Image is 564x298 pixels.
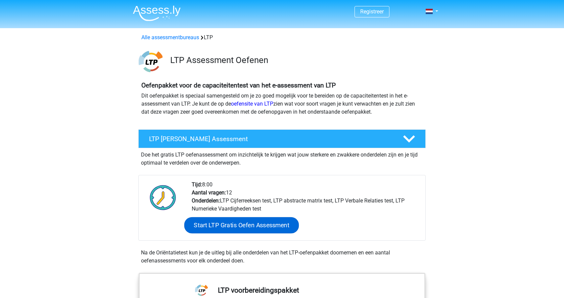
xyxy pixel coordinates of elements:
[141,92,423,116] p: Dit oefenpakket is speciaal samengesteld om je zo goed mogelijk voor te bereiden op de capaciteit...
[192,197,220,204] b: Onderdelen:
[138,148,426,167] div: Doe het gratis LTP oefenassessment om inzichtelijk te krijgen wat jouw sterkere en zwakkere onder...
[146,181,180,214] img: Klok
[170,55,420,65] h3: LTP Assessment Oefenen
[139,50,162,73] img: ltp.png
[133,5,181,21] img: Assessly
[139,34,425,42] div: LTP
[136,129,428,148] a: LTP [PERSON_NAME] Assessment
[149,135,392,143] h4: LTP [PERSON_NAME] Assessment
[138,249,426,265] div: Na de Oriëntatietest kun je de uitleg bij alle onderdelen van het LTP-oefenpakket doornemen en ee...
[141,34,199,41] a: Alle assessmentbureaus
[184,217,299,233] a: Start LTP Gratis Oefen Assessment
[231,101,273,107] a: oefensite van LTP
[192,181,202,188] b: Tijd:
[192,189,226,196] b: Aantal vragen:
[141,81,336,89] b: Oefenpakket voor de capaciteitentest van het e-assessment van LTP
[187,181,425,240] div: 8:00 12 LTP Cijferreeksen test, LTP abstracte matrix test, LTP Verbale Relaties test, LTP Numerie...
[360,8,384,15] a: Registreer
